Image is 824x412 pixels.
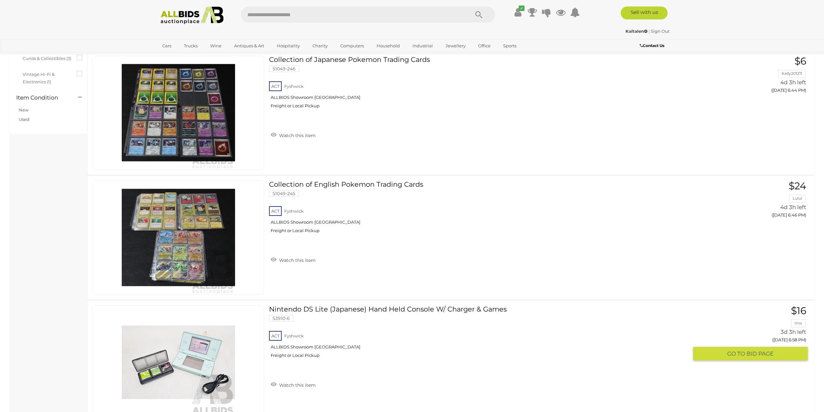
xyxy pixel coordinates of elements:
[693,347,808,361] button: GO TOBID PAGE
[789,180,806,192] span: $24
[626,29,649,34] a: Kaltalen
[19,117,29,122] a: Used
[277,382,316,388] span: Watch this item
[791,305,806,317] span: $16
[180,41,202,51] a: Trucks
[626,29,648,34] strong: Kaltalen
[277,133,316,138] span: Watch this item
[23,53,71,62] span: Curios & Collectibles (3)
[441,41,470,51] a: Jewellery
[649,29,650,34] span: |
[269,255,317,265] a: Watch this item
[698,305,808,361] a: $16 Ims 3d 3h left ([DATE] 6:58 PM) GO TOBID PAGE
[157,6,227,24] img: Allbids.com.au
[698,181,808,221] a: $24 Lulul 4d 3h left ([DATE] 6:46 PM)
[408,41,437,51] a: Industrial
[336,41,368,51] a: Computers
[19,107,28,112] a: New
[122,181,235,294] img: 51049-245a.jpg
[621,6,668,19] a: Sell with us
[274,56,688,113] a: Collection of Japanese Pokemon Trading Cards 51049-246 ACT Fyshwick ALLBIDS Showroom [GEOGRAPHIC_...
[16,95,68,101] h4: Item Condition
[122,56,235,170] img: 51049-246a.jpg
[158,51,212,62] a: [GEOGRAPHIC_DATA]
[640,42,666,49] a: Contact Us
[277,257,316,263] span: Watch this item
[651,29,670,34] a: Sign Out
[273,41,304,51] a: Hospitality
[269,130,317,140] a: Watch this item
[274,305,688,363] a: Nintendo DS Lite (Japanese) Hand Held Console W/ Charger & Games 53910-6 ACT Fyshwick ALLBIDS Sho...
[727,350,747,358] span: GO TO
[474,41,495,51] a: Office
[372,41,404,51] a: Household
[274,181,688,238] a: Collection of English Pokemon Trading Cards 51049-245 ACT Fyshwick ALLBIDS Showroom [GEOGRAPHIC_D...
[206,41,226,51] a: Wine
[23,69,71,86] span: Vintage Hi-Fi & Electronics (1)
[513,6,523,18] a: ✔
[269,380,317,389] a: Watch this item
[230,41,268,51] a: Antiques & Art
[640,43,664,48] b: Contact Us
[795,55,806,67] span: $6
[499,41,521,51] a: Sports
[463,6,495,23] button: Search
[747,350,773,358] span: BID PAGE
[308,41,332,51] a: Charity
[698,56,808,96] a: $6 Kelly201211 4d 3h left ([DATE] 6:44 PM)
[519,6,525,11] i: ✔
[158,41,175,51] a: Cars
